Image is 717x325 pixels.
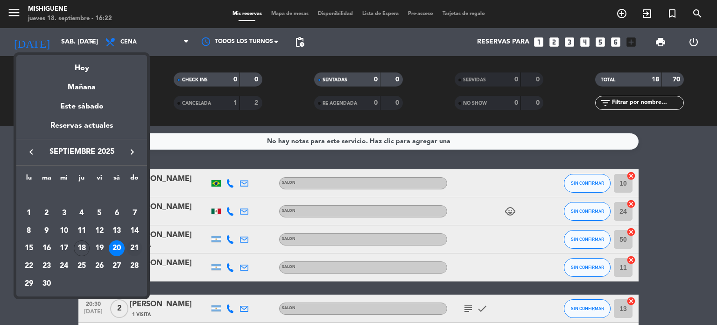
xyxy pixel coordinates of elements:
td: 9 de septiembre de 2025 [38,222,56,240]
td: 8 de septiembre de 2025 [20,222,38,240]
div: 23 [39,258,55,274]
div: 30 [39,276,55,292]
div: 12 [91,223,107,239]
td: 20 de septiembre de 2025 [108,239,126,257]
td: 17 de septiembre de 2025 [55,239,73,257]
div: 14 [127,223,142,239]
div: 16 [39,240,55,256]
div: Hoy [16,55,147,74]
div: 7 [127,205,142,221]
div: 17 [56,240,72,256]
div: 26 [91,258,107,274]
td: 10 de septiembre de 2025 [55,222,73,240]
td: 21 de septiembre de 2025 [126,239,143,257]
td: 16 de septiembre de 2025 [38,239,56,257]
th: viernes [91,173,108,187]
td: 6 de septiembre de 2025 [108,204,126,222]
th: lunes [20,173,38,187]
th: miércoles [55,173,73,187]
div: 20 [109,240,125,256]
div: Reservas actuales [16,120,147,139]
td: 27 de septiembre de 2025 [108,257,126,275]
div: 9 [39,223,55,239]
td: 25 de septiembre de 2025 [73,257,91,275]
div: 10 [56,223,72,239]
td: 22 de septiembre de 2025 [20,257,38,275]
i: keyboard_arrow_right [127,146,138,158]
i: keyboard_arrow_left [26,146,37,158]
td: 1 de septiembre de 2025 [20,204,38,222]
td: 15 de septiembre de 2025 [20,239,38,257]
div: 18 [74,240,90,256]
button: keyboard_arrow_left [23,146,40,158]
td: 7 de septiembre de 2025 [126,204,143,222]
div: 11 [74,223,90,239]
td: 30 de septiembre de 2025 [38,275,56,293]
div: 25 [74,258,90,274]
div: 19 [91,240,107,256]
div: 4 [74,205,90,221]
td: 23 de septiembre de 2025 [38,257,56,275]
button: keyboard_arrow_right [124,146,141,158]
div: 8 [21,223,37,239]
th: sábado [108,173,126,187]
div: 28 [127,258,142,274]
div: 21 [127,240,142,256]
div: 24 [56,258,72,274]
td: 13 de septiembre de 2025 [108,222,126,240]
div: 6 [109,205,125,221]
div: 27 [109,258,125,274]
div: 5 [91,205,107,221]
div: 13 [109,223,125,239]
div: 22 [21,258,37,274]
td: 26 de septiembre de 2025 [91,257,108,275]
div: Este sábado [16,94,147,120]
td: 24 de septiembre de 2025 [55,257,73,275]
td: 18 de septiembre de 2025 [73,239,91,257]
td: 28 de septiembre de 2025 [126,257,143,275]
td: 2 de septiembre de 2025 [38,204,56,222]
th: domingo [126,173,143,187]
div: Mañana [16,74,147,94]
th: jueves [73,173,91,187]
td: 12 de septiembre de 2025 [91,222,108,240]
td: SEP. [20,187,143,204]
div: 3 [56,205,72,221]
th: martes [38,173,56,187]
td: 29 de septiembre de 2025 [20,275,38,293]
td: 4 de septiembre de 2025 [73,204,91,222]
td: 11 de septiembre de 2025 [73,222,91,240]
span: septiembre 2025 [40,146,124,158]
td: 14 de septiembre de 2025 [126,222,143,240]
td: 5 de septiembre de 2025 [91,204,108,222]
div: 29 [21,276,37,292]
div: 15 [21,240,37,256]
div: 1 [21,205,37,221]
td: 3 de septiembre de 2025 [55,204,73,222]
td: 19 de septiembre de 2025 [91,239,108,257]
div: 2 [39,205,55,221]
